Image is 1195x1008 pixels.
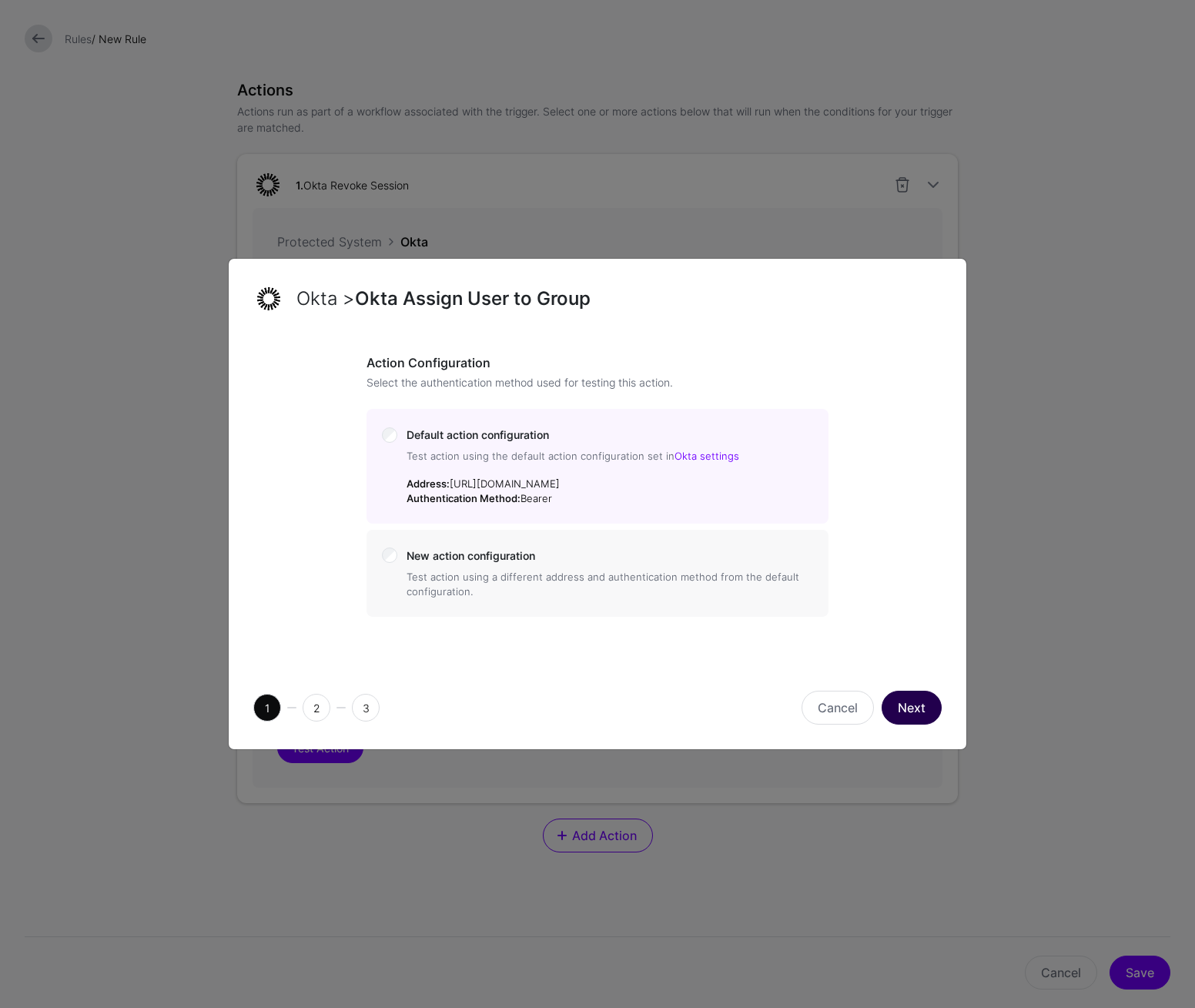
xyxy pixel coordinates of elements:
[407,449,813,464] p: Test action using the default action configuration set in
[407,492,521,504] strong: Authentication Method:
[882,691,942,725] button: Next
[674,450,739,462] a: Okta settings
[407,549,535,562] span: New action configuration
[407,428,549,441] span: Default action configuration
[355,287,591,310] span: Okta Assign User to Group
[253,694,281,722] span: 1
[407,477,813,507] p: [URL][DOMAIN_NAME] Bearer
[296,287,355,310] span: Okta >
[407,570,813,600] div: Test action using a different address and authentication method from the default configuration.
[303,694,330,722] span: 2
[367,356,828,370] h3: Action Configuration
[802,691,874,725] button: Cancel
[407,477,450,490] strong: Address:
[253,283,284,314] img: svg+xml;base64,PHN2ZyB3aWR0aD0iNjQiIGhlaWdodD0iNjQiIHZpZXdCb3g9IjAgMCA2NCA2NCIgZmlsbD0ibm9uZSIgeG...
[352,694,380,722] span: 3
[367,374,828,390] p: Select the authentication method used for testing this action.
